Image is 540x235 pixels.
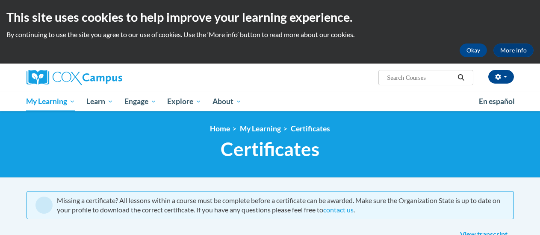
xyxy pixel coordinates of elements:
span: Learn [86,96,113,107]
a: My Learning [240,124,281,133]
p: By continuing to use the site you agree to our use of cookies. Use the ‘More info’ button to read... [6,30,534,39]
a: Explore [162,92,207,111]
span: En español [479,97,515,106]
a: En español [473,93,520,110]
button: Search [454,73,467,83]
div: Missing a certificate? All lessons within a course must be complete before a certificate can be a... [57,196,505,215]
div: Main menu [20,92,520,111]
input: Search Courses [386,73,454,83]
span: Certificates [221,138,319,160]
a: Cox Campus [27,70,180,85]
span: Explore [167,96,201,107]
a: Learn [81,92,119,111]
a: About [207,92,247,111]
span: Engage [124,96,156,107]
button: Okay [460,44,487,57]
span: My Learning [26,96,75,107]
h2: This site uses cookies to help improve your learning experience. [6,9,534,26]
a: Home [210,124,230,133]
img: Cox Campus [27,70,122,85]
a: Engage [119,92,162,111]
span: About [212,96,242,107]
a: More Info [493,44,534,57]
a: Certificates [291,124,330,133]
a: My Learning [21,92,81,111]
button: Account Settings [488,70,514,84]
a: contact us [323,206,354,214]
